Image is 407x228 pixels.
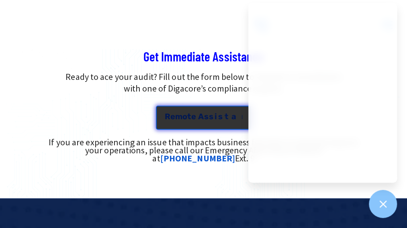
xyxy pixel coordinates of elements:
[209,112,213,120] span: s
[165,112,170,120] span: R
[143,49,264,64] span: Get Immediate Assistance
[160,153,235,164] a: [PHONE_NUMBER]
[214,112,217,120] span: i
[175,112,182,120] span: m
[4,71,403,94] p: Ready to ace your audit? Fill out the form below to request a consultation with one of Digacore’s...
[182,112,187,120] span: o
[248,3,397,183] iframe: Chatgenie Messenger
[156,106,252,130] a: Remote Assistan
[204,112,208,120] span: s
[225,112,228,120] span: t
[231,112,236,120] span: a
[218,112,223,120] span: s
[187,112,191,120] span: t
[191,112,196,120] span: e
[170,112,175,120] span: e
[44,138,363,162] div: If you are experiencing an issue that impacts business function or severely impacts your operatio...
[198,112,203,120] span: A
[241,112,247,120] span: n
